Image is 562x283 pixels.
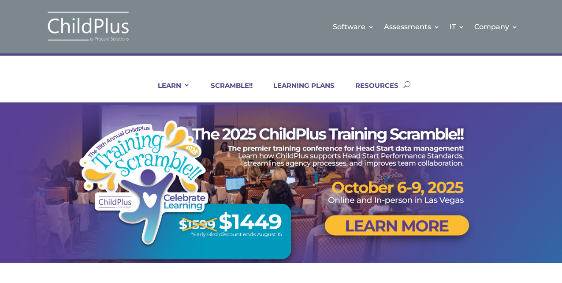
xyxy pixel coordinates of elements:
a: IT [450,9,465,45]
a: Company [474,9,518,45]
a: LEARNING PLANS [262,81,335,102]
a: Assessments [384,9,440,45]
a: Software [333,9,374,45]
a: SCRAMBLE!! [200,81,253,102]
a: LEARN [147,81,190,102]
a: RESOURCES [344,81,398,102]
